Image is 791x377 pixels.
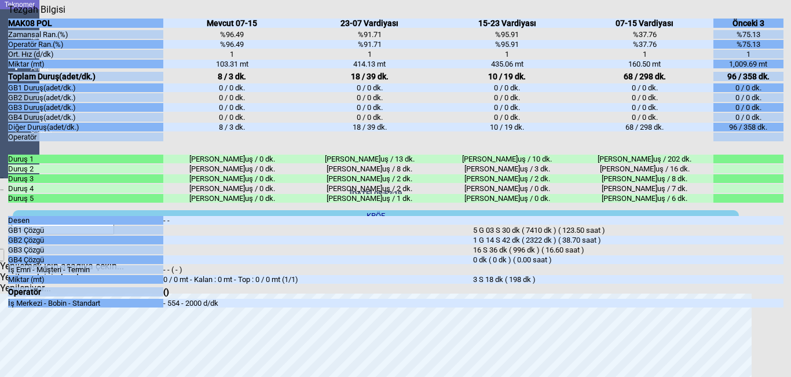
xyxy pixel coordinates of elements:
div: İş Emri - Müşteri - Termin [8,265,163,274]
div: 1 [438,50,576,58]
div: Diğer Duruş(adet/dk.) [8,123,163,131]
div: 0 / 0 dk. [438,83,576,92]
div: İş Merkezi - Bobin - Standart [8,299,163,308]
div: 0 / 0 dk. [576,103,714,112]
div: 0 / 0 dk. [576,93,714,102]
div: 16 S 36 dk ( 996 dk ) ( 16.60 saat ) [473,246,783,254]
div: [PERSON_NAME]uş / 13 dk. [301,155,438,163]
div: [PERSON_NAME]uş / 16 dk. [576,164,714,173]
div: Desen [8,216,163,225]
div: 8 / 3 dk. [163,123,301,131]
div: MAK08 POL [8,19,163,28]
div: 0 / 0 dk. [163,83,301,92]
div: [PERSON_NAME]uş / 8 dk. [576,174,714,183]
div: GB1 Duruş(adet/dk.) [8,83,163,92]
div: Duruş 5 [8,194,163,203]
div: 1 [163,50,301,58]
div: 0 / 0 dk. [163,103,301,112]
div: [PERSON_NAME]uş / 202 dk. [576,155,714,163]
div: 0 / 0 dk. [576,113,714,122]
div: Operatör [8,133,163,141]
div: Önceki 3 [713,19,783,28]
div: 0 / 0 dk. [301,103,438,112]
div: - 554 - 2000 d/dk [163,299,473,308]
div: 96 / 358 dk. [713,123,783,131]
div: [PERSON_NAME]uş / 0 dk. [438,194,576,203]
div: %95.91 [438,40,576,49]
div: 0 / 0 dk. [163,113,301,122]
div: - - ( - ) [163,265,473,274]
div: 10 / 19 dk. [438,72,576,81]
div: Duruş 3 [8,174,163,183]
div: [PERSON_NAME]uş / 6 dk. [576,194,714,203]
div: [PERSON_NAME]uş / 0 dk. [163,174,301,183]
div: 0 / 0 dk. [713,93,783,102]
div: GB4 Çözgü [8,255,163,264]
div: 160.50 mt [576,60,714,68]
div: [PERSON_NAME]uş / 8 dk. [301,164,438,173]
div: Duruş 2 [8,164,163,173]
div: 1 G 14 S 42 dk ( 2322 dk ) ( 38.70 saat ) [473,236,783,244]
div: 0 / 0 dk. [713,83,783,92]
div: 0 / 0 dk. [713,103,783,112]
div: 5 G 03 S 30 dk ( 7410 dk ) ( 123.50 saat ) [473,226,783,235]
div: GB2 Çözgü [8,236,163,244]
div: Operatör [8,287,163,297]
div: %37.76 [576,30,714,39]
div: - - [163,216,473,225]
div: 0 / 0 dk. [576,83,714,92]
div: 23-07 Vardiyası [301,19,438,28]
div: 68 / 298 dk. [576,123,714,131]
div: 07-15 Vardiyası [576,19,714,28]
div: 0 / 0 dk. [301,113,438,122]
div: 435.06 mt [438,60,576,68]
div: 0 / 0 dk. [301,93,438,102]
div: [PERSON_NAME]uş / 7 dk. [576,184,714,193]
div: 0 / 0 dk. [438,93,576,102]
div: [PERSON_NAME]uş / 1 dk. [301,194,438,203]
div: 0 / 0 mt - Kalan : 0 mt - Top : 0 / 0 mt (1/1) [163,275,473,284]
div: %75.13 [713,30,783,39]
div: %75.13 [713,40,783,49]
div: Tezgah Bilgisi [8,4,69,15]
div: 1,009.69 mt [713,60,783,68]
div: 1 [713,50,783,58]
div: 18 / 39 dk. [301,72,438,81]
div: 414.13 mt [301,60,438,68]
div: %96.49 [163,40,301,49]
div: Duruş 4 [8,184,163,193]
div: 8 / 3 dk. [163,72,301,81]
div: 1 [301,50,438,58]
div: 1 [576,50,714,58]
div: 103.31 mt [163,60,301,68]
div: Mevcut 07-15 [163,19,301,28]
div: GB4 Duruş(adet/dk.) [8,113,163,122]
div: Duruş 1 [8,155,163,163]
div: GB2 Duruş(adet/dk.) [8,93,163,102]
div: 18 / 39 dk. [301,123,438,131]
div: %37.76 [576,40,714,49]
div: GB1 Çözgü [8,226,163,235]
div: [PERSON_NAME]uş / 2 dk. [301,184,438,193]
div: () [163,287,473,297]
div: [PERSON_NAME]uş / 0 dk. [163,194,301,203]
div: Ort. Hız (d/dk) [8,50,163,58]
div: 0 / 0 dk. [163,93,301,102]
div: [PERSON_NAME]uş / 2 dk. [301,174,438,183]
div: 3 S 18 dk ( 198 dk ) [473,275,783,284]
div: [PERSON_NAME]uş / 10 dk. [438,155,576,163]
div: %95.91 [438,30,576,39]
div: 96 / 358 dk. [713,72,783,81]
div: GB3 Duruş(adet/dk.) [8,103,163,112]
div: 15-23 Vardiyası [438,19,576,28]
div: Operatör Ran.(%) [8,40,163,49]
div: Miktar (mt) [8,60,163,68]
div: 68 / 298 dk. [576,72,714,81]
div: [PERSON_NAME]uş / 3 dk. [438,164,576,173]
div: Toplam Duruş(adet/dk.) [8,72,163,81]
div: 0 / 0 dk. [301,83,438,92]
div: Miktar (mt) [8,275,163,284]
div: [PERSON_NAME]uş / 0 dk. [438,184,576,193]
div: Zamansal Ran.(%) [8,30,163,39]
div: 0 / 0 dk. [713,113,783,122]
